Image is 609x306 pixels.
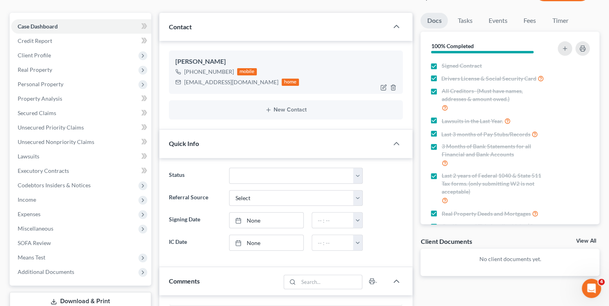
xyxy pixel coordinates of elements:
a: Tasks [451,13,479,28]
div: [PHONE_NUMBER] [184,68,234,76]
span: Property Analysis [18,95,62,102]
span: 4 [598,279,605,285]
div: [EMAIL_ADDRESS][DOMAIN_NAME] [184,78,278,86]
button: New Contact [175,107,397,113]
input: -- : -- [312,213,353,228]
span: Codebtors Insiders & Notices [18,182,91,188]
span: Real Property Deeds and Mortgages [441,210,530,218]
div: mobile [237,68,257,75]
a: Lawsuits [11,149,151,164]
span: Additional Documents [18,268,74,275]
a: View All [576,238,596,244]
span: Comments [169,277,200,285]
span: Client Profile [18,52,51,59]
a: Docs [420,13,448,28]
span: Contact [169,23,192,30]
div: Client Documents [420,237,472,245]
div: [PERSON_NAME] [175,57,397,67]
a: Timer [546,13,574,28]
span: 3 Months of Bank Statements for all Financial and Bank Accounts [441,142,548,158]
a: Property Analysis [11,91,151,106]
span: Case Dashboard [18,23,58,30]
span: Certificates of Title for all vehicles (Cars, Boats, RVs, ATVs, Ect...) If its in your name, we n... [441,222,548,246]
span: Last 3 months of Pay Stubs/Records [441,130,530,138]
input: -- : -- [312,235,353,250]
span: Means Test [18,254,45,261]
span: Last 2 years of Federal 1040 & State 511 Tax forms. (only submitting W2 is not acceptable) [441,172,548,196]
div: home [282,79,299,86]
a: None [229,235,303,250]
span: All Creditors- (Must have names, addresses & amount owed.) [441,87,548,103]
span: Unsecured Nonpriority Claims [18,138,94,145]
a: Secured Claims [11,106,151,120]
span: Miscellaneous [18,225,53,232]
a: Executory Contracts [11,164,151,178]
span: Personal Property [18,81,63,87]
span: Expenses [18,211,41,217]
span: Income [18,196,36,203]
input: Search... [298,275,362,289]
label: Signing Date [165,212,225,228]
span: Lawsuits [18,153,39,160]
span: Executory Contracts [18,167,69,174]
span: Unsecured Priority Claims [18,124,84,131]
strong: 100% Completed [431,43,473,49]
span: Quick Info [169,140,199,147]
span: Credit Report [18,37,52,44]
span: Signed Contract [441,62,481,70]
a: None [229,213,303,228]
span: SOFA Review [18,239,51,246]
iframe: Intercom live chat [582,279,601,298]
p: No client documents yet. [427,255,593,263]
a: Unsecured Nonpriority Claims [11,135,151,149]
a: SOFA Review [11,236,151,250]
a: Case Dashboard [11,19,151,34]
a: Events [482,13,514,28]
a: Credit Report [11,34,151,48]
span: Drivers License & Social Security Card [441,75,536,83]
label: Referral Source [165,190,225,206]
span: Lawsuits in the Last Year. [441,117,503,125]
label: IC Date [165,235,225,251]
a: Unsecured Priority Claims [11,120,151,135]
label: Status [165,168,225,184]
a: Fees [517,13,542,28]
span: Secured Claims [18,109,56,116]
span: Real Property [18,66,52,73]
